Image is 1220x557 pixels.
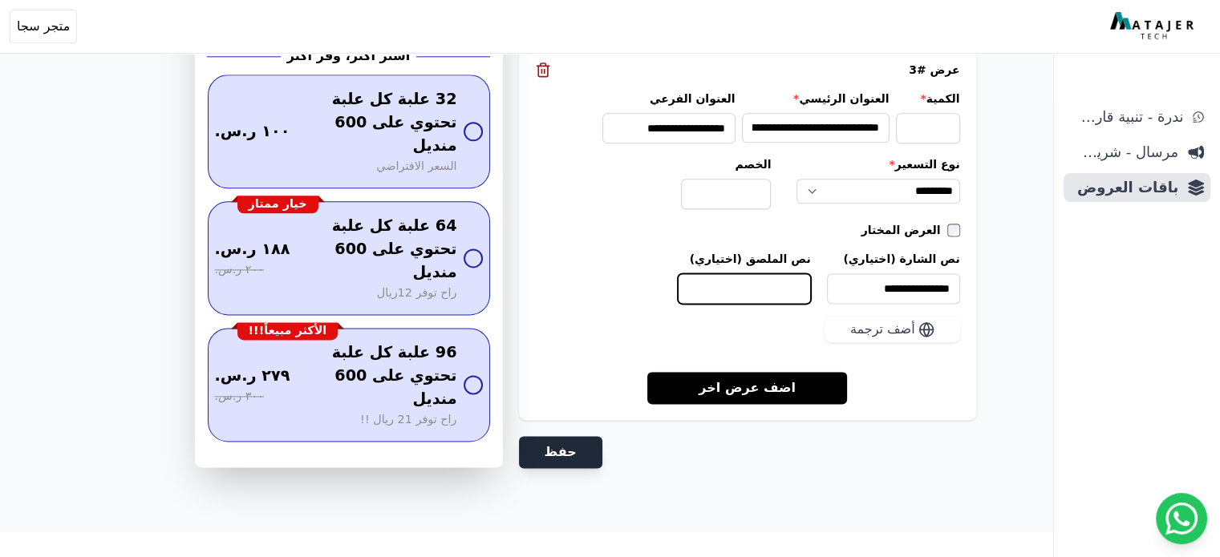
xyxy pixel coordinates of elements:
span: ٣٠٠ ر.س. [215,388,264,406]
div: خيار ممتاز [237,196,318,214]
div: عرض #3 [535,62,960,78]
a: اضف عرض اخر [647,371,847,404]
label: نوع التسعير [796,156,959,172]
h2: اشتر اكثر، وفر اكثر [287,46,410,66]
span: ٢٧٩ ر.س. [215,365,290,388]
div: الأكثر مبيعاً!!! [237,323,338,341]
span: 32 علبة كل علبة تحتوي على 600 منديل [302,89,456,158]
label: العرض المختار [861,222,947,238]
button: أضف ترجمة [825,317,960,342]
label: العنوان الرئيسي [742,91,890,107]
span: ١٠٠ ر.س. [215,120,290,143]
label: نص الشارة (اختياري) [827,251,960,267]
img: MatajerTech Logo [1110,12,1198,41]
button: متجر سجا [10,10,77,43]
span: أضف ترجمة [850,320,915,339]
label: نص الملصق (اختياري) [678,251,811,267]
span: متجر سجا [17,17,70,36]
span: باقات العروض [1070,176,1178,199]
label: العنوان الفرعي [602,91,736,107]
span: راح توفر 21 ريال !! [360,411,456,429]
label: الخصم [681,156,771,172]
span: ٢٠٠ ر.س. [215,261,264,279]
span: راح توفر 12ريال [377,285,457,302]
span: ندرة - تنبية قارب علي النفاذ [1070,106,1183,128]
span: 64 علبة كل علبة تحتوي على 600 منديل [302,216,456,285]
span: ١٨٨ ر.س. [215,238,290,261]
button: حفظ [519,436,602,468]
span: 96 علبة كل علبة تحتوي على 600 منديل [302,342,456,411]
label: الكمية [896,91,960,107]
span: مرسال - شريط دعاية [1070,141,1178,163]
span: السعر الافتراضي [376,158,456,176]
